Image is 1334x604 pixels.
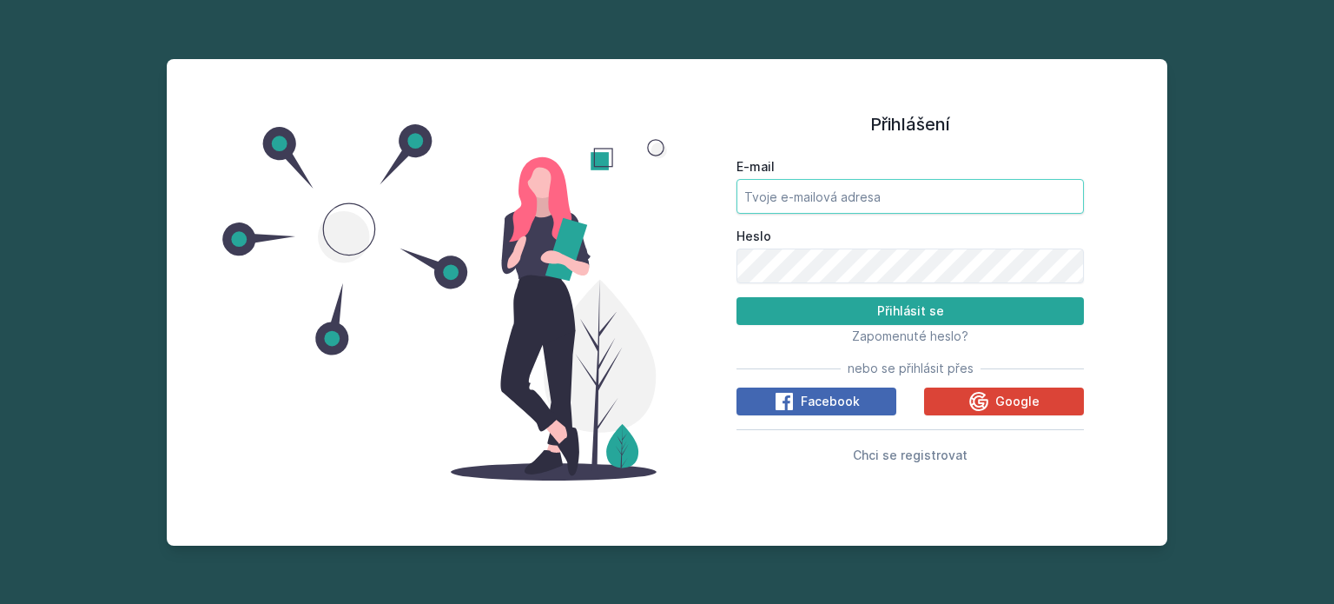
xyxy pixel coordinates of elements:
[801,393,860,410] span: Facebook
[853,448,967,462] span: Chci se registrovat
[736,111,1084,137] h1: Přihlášení
[736,297,1084,325] button: Přihlásit se
[924,388,1084,415] button: Google
[736,158,1084,176] label: E-mail
[853,444,967,465] button: Chci se registrovat
[848,360,974,377] span: nebo se přihlásit přes
[736,179,1084,214] input: Tvoje e-mailová adresa
[995,393,1040,410] span: Google
[736,388,896,415] button: Facebook
[736,228,1084,245] label: Heslo
[852,329,968,343] span: Zapomenuté heslo?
